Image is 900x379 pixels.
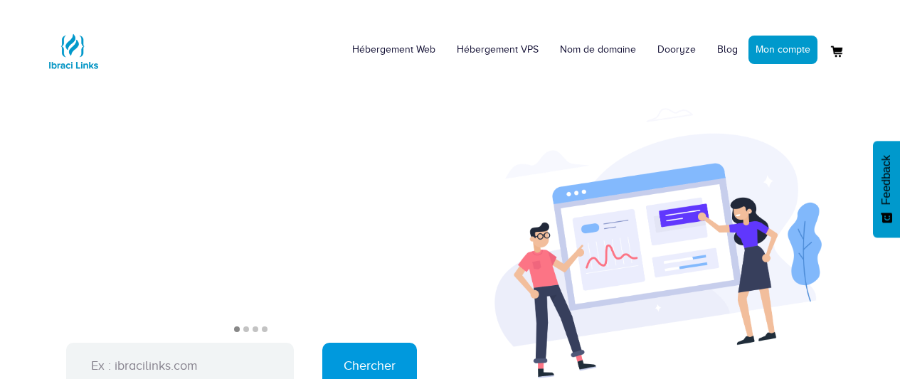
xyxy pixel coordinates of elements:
a: Nom de domaine [549,28,647,71]
span: Feedback [880,155,893,205]
a: Dooryze [647,28,706,71]
button: Feedback - Afficher l’enquête [873,141,900,237]
a: Mon compte [748,36,817,64]
a: Logo Ibraci Links [45,11,102,80]
a: Hébergement Web [342,28,446,71]
a: Blog [706,28,748,71]
a: Hébergement VPS [446,28,549,71]
img: Logo Ibraci Links [45,23,102,80]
